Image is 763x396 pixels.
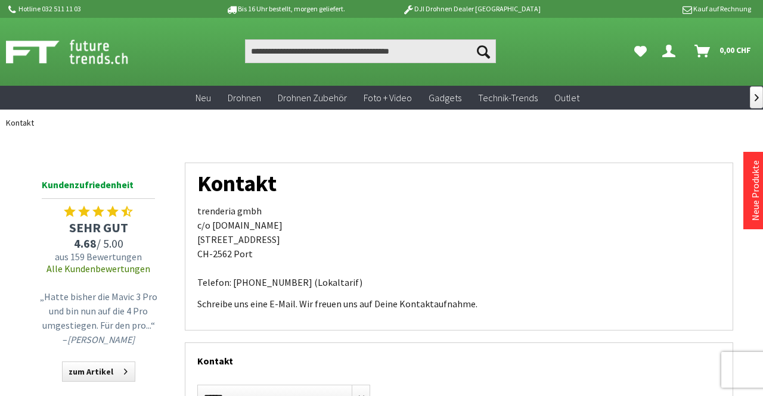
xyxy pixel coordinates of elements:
a: Meine Favoriten [628,39,653,63]
a: Alle Kundenbewertungen [46,263,150,275]
p: Schreibe uns eine E-Mail. Wir freuen uns auf Deine Kontaktaufnahme. [197,297,721,311]
p: trenderia gmbh c/o [DOMAIN_NAME] [STREET_ADDRESS] CH-2562 Port Telefon: [PHONE_NUMBER] (Lokaltarif) [197,204,721,289]
span: / 5.00 [36,236,161,251]
span: Foto + Video [364,92,412,104]
span: Drohnen Zubehör [278,92,347,104]
img: Shop Futuretrends - zur Startseite wechseln [6,37,154,67]
a: Neu [187,86,219,110]
p: Bis 16 Uhr bestellt, morgen geliefert. [192,2,378,16]
div: Kontakt [197,343,721,373]
span: SEHR GUT [36,219,161,236]
a: Drohnen Zubehör [269,86,355,110]
a: Warenkorb [690,39,757,63]
span: Kundenzufriedenheit [42,177,155,199]
a: Dein Konto [657,39,685,63]
a: Outlet [546,86,588,110]
span: Kontakt [6,117,34,128]
p: Kauf auf Rechnung [565,2,750,16]
p: Hotline 032 511 11 03 [6,2,192,16]
a: Technik-Trends [470,86,546,110]
span: Drohnen [228,92,261,104]
button: Suchen [471,39,496,63]
h1: Kontakt [197,175,721,192]
em: [PERSON_NAME] [67,333,135,345]
a: Foto + Video [355,86,420,110]
p: DJI Drohnen Dealer [GEOGRAPHIC_DATA] [379,2,565,16]
a: Neue Produkte [749,160,761,221]
span: aus 159 Bewertungen [36,251,161,263]
span:  [755,94,759,101]
span: Outlet [554,92,579,104]
span: 0,00 CHF [719,40,751,60]
span: Neu [196,92,211,104]
span: Gadgets [429,92,461,104]
a: Drohnen [219,86,269,110]
a: Gadgets [420,86,470,110]
p: „Hatte bisher die Mavic 3 Pro und bin nun auf die 4 Pro umgestiegen. Für den pro...“ – [39,289,158,347]
input: Produkt, Marke, Kategorie, EAN, Artikelnummer… [245,39,496,63]
span: 4.68 [74,236,97,251]
span: Technik-Trends [478,92,538,104]
a: zum Artikel [62,361,135,382]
